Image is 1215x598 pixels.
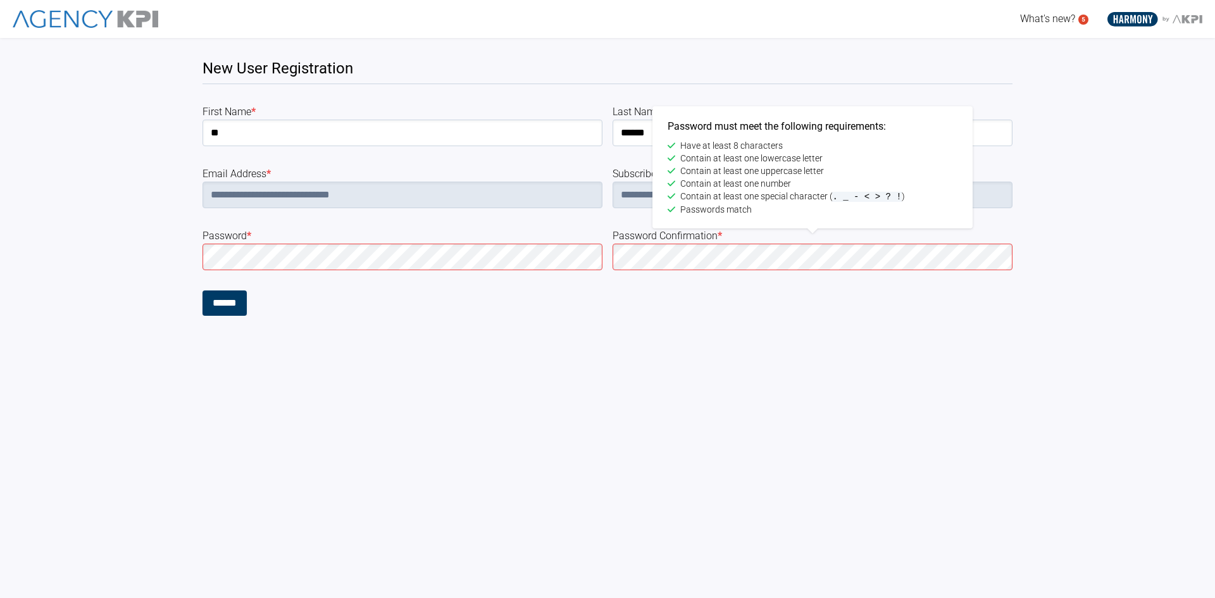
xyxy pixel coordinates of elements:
img: AgencyKPI [13,10,158,28]
span: What's new? [1020,13,1075,25]
label: password [202,228,602,244]
abbr: required [661,106,665,118]
li: Contain at least one number [668,177,957,190]
li: Passwords match [668,203,957,216]
text: 5 [1081,16,1085,23]
li: Contain at least one lowercase letter [668,152,957,165]
li: Have at least 8 characters [668,139,957,152]
abbr: required [251,106,256,118]
abbr: required [718,230,722,242]
label: subscriber Name [613,166,1012,182]
label: first Name [202,104,602,120]
label: email Address [202,166,602,182]
abbr: required [247,230,251,242]
span: . _ - < > ? ! [832,192,901,202]
label: password Confirmation [613,228,1012,244]
a: 5 [1078,15,1088,25]
h3: Password must meet the following requirements: [668,119,957,134]
li: Contain at least one uppercase letter [668,165,957,177]
abbr: required [266,168,271,180]
h1: New User Registration [202,58,1012,84]
label: last Name [613,104,1012,120]
li: Contain at least one special character ( ) [668,190,957,203]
